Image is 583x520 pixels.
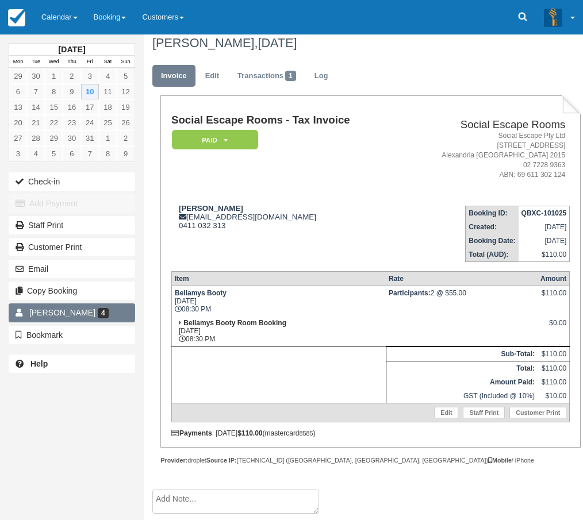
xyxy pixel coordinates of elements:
[9,282,135,300] button: Copy Booking
[8,9,25,26] img: checkfront-main-nav-mini-logo.png
[237,429,262,437] strong: $110.00
[9,238,135,256] a: Customer Print
[99,146,117,161] a: 8
[9,260,135,278] button: Email
[466,248,519,262] th: Total (AUD):
[306,65,337,87] a: Log
[63,130,80,146] a: 30
[152,65,195,87] a: Invoice
[538,361,570,375] td: $110.00
[160,456,581,465] div: droplet [TECHNICAL_ID] ([GEOGRAPHIC_DATA], [GEOGRAPHIC_DATA], [GEOGRAPHIC_DATA]) / iPhone
[258,36,297,50] span: [DATE]
[99,115,117,130] a: 25
[9,84,27,99] a: 6
[386,286,538,316] td: 2 @ $55.00
[386,375,538,389] th: Amount Paid:
[538,375,570,389] td: $110.00
[99,84,117,99] a: 11
[81,84,99,99] a: 10
[45,84,63,99] a: 8
[538,271,570,286] th: Amount
[519,234,570,248] td: [DATE]
[63,84,80,99] a: 9
[98,308,109,318] span: 4
[117,130,135,146] a: 2
[9,172,135,191] button: Check-in
[540,289,566,306] div: $110.00
[9,68,27,84] a: 29
[538,389,570,403] td: $10.00
[99,68,117,84] a: 4
[117,146,135,161] a: 9
[81,99,99,115] a: 17
[9,194,135,213] button: Add Payment
[117,68,135,84] a: 5
[29,308,95,317] span: [PERSON_NAME]
[45,146,63,161] a: 5
[9,303,135,322] a: [PERSON_NAME] 4
[229,65,305,87] a: Transactions1
[152,36,573,50] h1: [PERSON_NAME],
[405,131,566,180] address: Social Escape Pty Ltd [STREET_ADDRESS] Alexandria [GEOGRAPHIC_DATA] 2015 02 7228 9363 ABN: 69 611...
[81,56,99,68] th: Fri
[45,56,63,68] th: Wed
[386,271,538,286] th: Rate
[27,130,45,146] a: 28
[540,319,566,336] div: $0.00
[30,359,48,368] b: Help
[509,407,566,418] a: Customer Print
[160,457,187,464] strong: Provider:
[519,248,570,262] td: $110.00
[285,71,296,81] span: 1
[519,220,570,234] td: [DATE]
[81,130,99,146] a: 31
[9,355,135,373] a: Help
[386,389,538,403] td: GST (Included @ 10%)
[434,407,458,418] a: Edit
[63,146,80,161] a: 6
[386,361,538,375] th: Total:
[117,99,135,115] a: 19
[9,146,27,161] a: 3
[521,209,567,217] strong: QBXC-101025
[544,8,562,26] img: A3
[463,407,505,418] a: Staff Print
[63,99,80,115] a: 16
[27,146,45,161] a: 4
[99,130,117,146] a: 1
[171,114,400,126] h1: Social Escape Rooms - Tax Invoice
[27,56,45,68] th: Tue
[183,319,286,327] strong: Bellamys Booty Room Booking
[27,115,45,130] a: 21
[538,346,570,361] td: $110.00
[63,56,80,68] th: Thu
[45,99,63,115] a: 15
[45,68,63,84] a: 1
[386,346,538,361] th: Sub-Total:
[206,457,237,464] strong: Source IP:
[171,204,400,230] div: [EMAIL_ADDRESS][DOMAIN_NAME] 0411 032 313
[488,457,512,464] strong: Mobile
[175,289,227,297] strong: Bellamys Booty
[81,146,99,161] a: 7
[171,316,386,346] td: [DATE] 08:30 PM
[172,130,258,150] em: Paid
[99,56,117,68] th: Sat
[9,115,27,130] a: 20
[179,204,243,213] strong: [PERSON_NAME]
[9,216,135,234] a: Staff Print
[81,68,99,84] a: 3
[58,45,85,54] strong: [DATE]
[197,65,228,87] a: Edit
[466,206,519,220] th: Booking ID:
[117,84,135,99] a: 12
[81,115,99,130] a: 24
[63,115,80,130] a: 23
[171,129,254,151] a: Paid
[9,56,27,68] th: Mon
[171,429,212,437] strong: Payments
[45,130,63,146] a: 29
[171,271,386,286] th: Item
[27,99,45,115] a: 14
[63,68,80,84] a: 2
